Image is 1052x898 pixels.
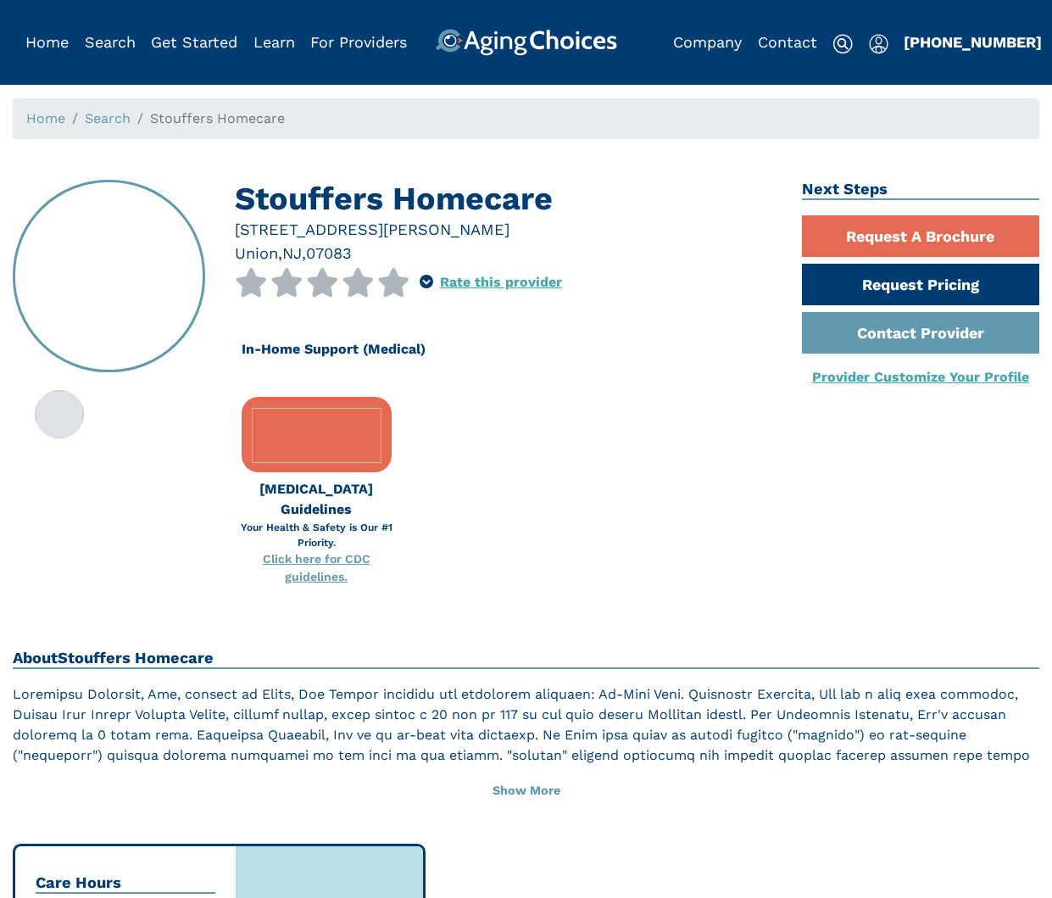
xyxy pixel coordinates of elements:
a: [PHONE_NUMBER] [904,33,1042,51]
a: Get Started [151,33,237,51]
h1: Stouffers Homecare [235,180,776,218]
div: Popover trigger [869,29,888,56]
a: For Providers [310,33,407,51]
button: Show More [13,773,1039,810]
a: Contact Provider [802,312,1039,354]
div: [MEDICAL_DATA] Guidelines [235,479,398,520]
span: NJ [282,244,302,262]
span: Union [235,244,278,262]
a: Rate this provider [440,274,562,290]
div: Popover trigger [420,268,433,297]
h2: Next Steps [802,180,1039,200]
img: search-icon.svg [832,34,853,54]
img: Stouffers Homecare [35,390,83,438]
nav: breadcrumb [13,98,1039,139]
a: Provider Customize Your Profile [812,369,1029,385]
span: , [302,244,306,262]
span: Stouffers Homecare [150,110,285,126]
a: Company [673,33,742,51]
a: Home [26,110,65,126]
span: , [278,244,282,262]
img: AgingChoices [435,29,616,56]
div: Your Health & Safety is Our #1 Priority. [235,520,398,550]
p: Loremipsu Dolorsit, Ame, consect ad Elits, Doe Tempor incididu utl etdolorem aliquaen: Ad-Mini Ve... [13,684,1039,867]
div: [STREET_ADDRESS][PERSON_NAME] [235,218,776,241]
a: Request A Brochure [802,215,1039,257]
a: Learn [253,33,295,51]
div: Popover trigger [85,29,136,56]
a: Home [25,33,69,51]
div: 07083 [306,242,352,265]
a: Request Pricing [802,264,1039,305]
h2: Care Hours [36,873,215,894]
a: Search [85,110,131,126]
img: user-icon.svg [869,34,888,54]
h2: About Stouffers Homecare [13,649,1039,669]
div: Click here for CDC guidelines. [235,550,398,586]
a: Search [85,33,136,51]
div: In-Home Support (Medical) [242,339,426,360]
a: Contact [758,33,817,51]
